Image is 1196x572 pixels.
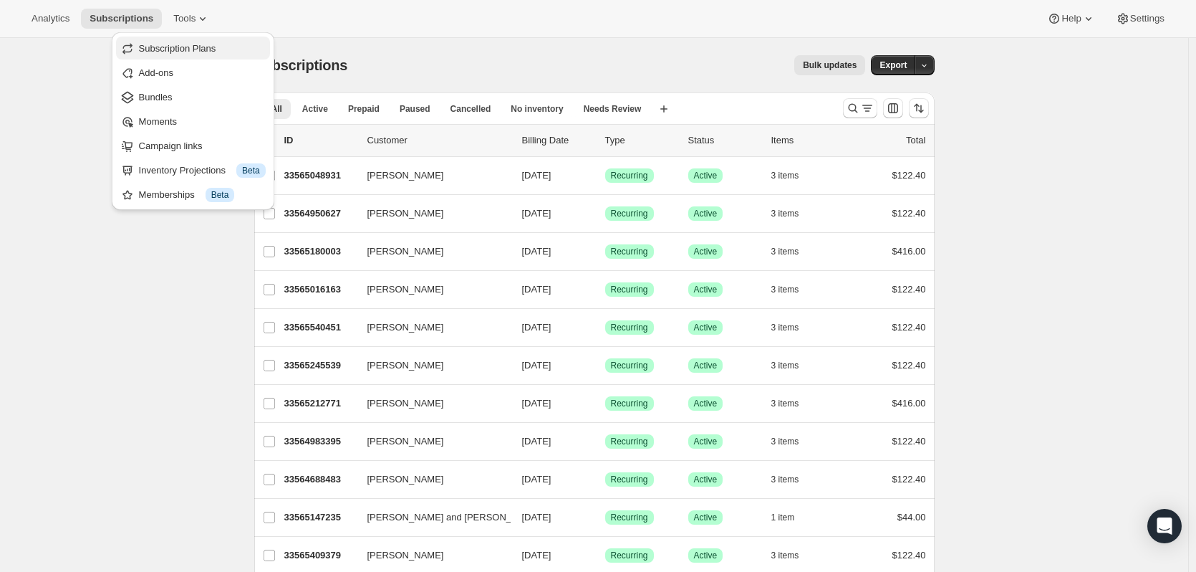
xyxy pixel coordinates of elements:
span: [DATE] [522,360,551,371]
span: [DATE] [522,436,551,447]
button: Export [871,55,915,75]
button: Create new view [652,99,675,119]
button: Customize table column order and visibility [883,98,903,118]
span: 3 items [771,208,799,219]
button: Search and filter results [843,98,877,118]
button: [PERSON_NAME] and [PERSON_NAME] [359,506,502,529]
span: Tools [173,13,196,24]
span: 3 items [771,284,799,295]
span: [DATE] [522,284,551,295]
span: $122.40 [892,550,926,561]
span: $122.40 [892,436,926,447]
button: [PERSON_NAME] [359,164,502,187]
span: Recurring [611,208,648,219]
button: Moments [116,110,270,133]
p: 33565212771 [284,396,356,411]
button: Subscriptions [81,9,162,29]
div: 33565147235[PERSON_NAME] and [PERSON_NAME][DATE]SuccessRecurringSuccessActive1 item$44.00 [284,507,926,528]
span: Subscriptions [90,13,153,24]
div: Memberships [139,188,266,202]
span: Subscriptions [254,57,348,73]
button: [PERSON_NAME] [359,278,502,301]
span: [DATE] [522,170,551,181]
span: Recurring [611,360,648,371]
span: Settings [1130,13,1164,24]
button: [PERSON_NAME] [359,392,502,415]
span: Recurring [611,322,648,333]
span: Recurring [611,246,648,257]
span: Active [694,284,718,295]
button: Sort the results [909,98,929,118]
span: Beta [211,189,229,201]
span: $122.40 [892,170,926,181]
span: No inventory [511,103,563,115]
span: $122.40 [892,322,926,333]
span: Campaign links [139,140,203,151]
span: [DATE] [522,246,551,257]
span: [DATE] [522,512,551,523]
span: Active [694,512,718,523]
span: Recurring [611,436,648,447]
button: Subscription Plans [116,37,270,59]
span: Active [694,246,718,257]
span: [PERSON_NAME] [367,282,444,297]
span: Recurring [611,284,648,295]
span: Recurring [611,170,648,181]
span: [PERSON_NAME] [367,396,444,411]
p: 33565409379 [284,548,356,563]
span: Recurring [611,550,648,561]
span: [PERSON_NAME] [367,168,444,183]
button: 3 items [771,356,815,376]
div: 33565180003[PERSON_NAME][DATE]SuccessRecurringSuccessActive3 items$416.00 [284,242,926,262]
span: Bundles [139,92,173,103]
span: Help [1061,13,1081,24]
span: Recurring [611,474,648,485]
div: 33565540451[PERSON_NAME][DATE]SuccessRecurringSuccessActive3 items$122.40 [284,318,926,338]
button: Inventory Projections [116,158,270,181]
p: 33565540451 [284,320,356,335]
span: Active [694,208,718,219]
div: 33565016163[PERSON_NAME][DATE]SuccessRecurringSuccessActive3 items$122.40 [284,280,926,300]
button: 3 items [771,432,815,452]
span: 3 items [771,170,799,181]
button: Help [1038,9,1104,29]
button: Settings [1107,9,1173,29]
span: Recurring [611,512,648,523]
span: [DATE] [522,322,551,333]
button: [PERSON_NAME] [359,354,502,377]
p: 33565245539 [284,358,356,373]
span: $122.40 [892,360,926,371]
span: [PERSON_NAME] [367,244,444,259]
button: Bundles [116,85,270,108]
button: [PERSON_NAME] [359,544,502,567]
button: [PERSON_NAME] [359,316,502,339]
span: Active [694,436,718,447]
p: ID [284,133,356,148]
span: Prepaid [348,103,380,115]
div: 33564983395[PERSON_NAME][DATE]SuccessRecurringSuccessActive3 items$122.40 [284,432,926,452]
span: Moments [139,116,177,127]
button: 3 items [771,280,815,300]
span: [PERSON_NAME] [367,548,444,563]
span: 3 items [771,474,799,485]
span: $122.40 [892,284,926,295]
p: 33565147235 [284,510,356,525]
p: 33564688483 [284,472,356,487]
span: [DATE] [522,550,551,561]
span: [DATE] [522,208,551,219]
span: [PERSON_NAME] [367,320,444,335]
p: Billing Date [522,133,594,148]
span: [PERSON_NAME] [367,472,444,487]
span: Active [302,103,328,115]
div: IDCustomerBilling DateTypeStatusItemsTotal [284,133,926,148]
button: 3 items [771,545,815,566]
button: [PERSON_NAME] [359,468,502,491]
button: 3 items [771,242,815,262]
button: [PERSON_NAME] [359,430,502,453]
button: Bulk updates [794,55,865,75]
button: 3 items [771,204,815,224]
button: [PERSON_NAME] [359,240,502,263]
span: [PERSON_NAME] [367,358,444,373]
div: 33565048931[PERSON_NAME][DATE]SuccessRecurringSuccessActive3 items$122.40 [284,166,926,186]
span: Recurring [611,398,648,409]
